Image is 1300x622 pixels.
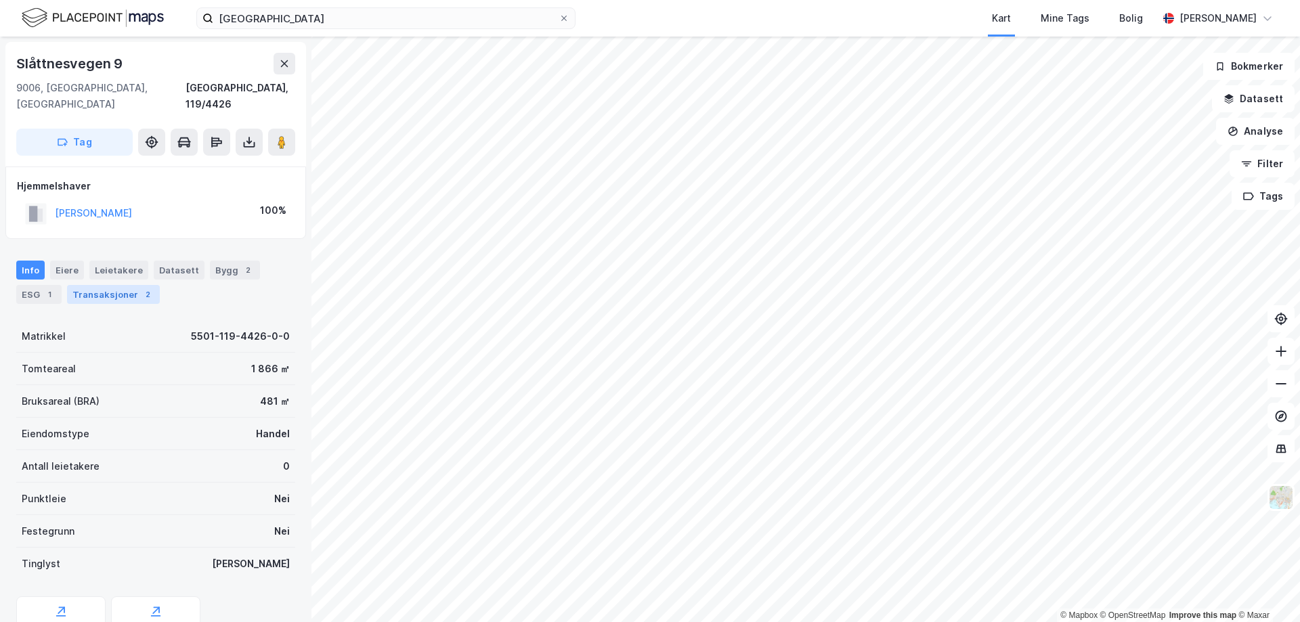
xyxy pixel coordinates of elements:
div: 1 [43,288,56,301]
div: Transaksjoner [67,285,160,304]
div: 9006, [GEOGRAPHIC_DATA], [GEOGRAPHIC_DATA] [16,80,186,112]
button: Datasett [1212,85,1295,112]
input: Søk på adresse, matrikkel, gårdeiere, leietakere eller personer [213,8,559,28]
div: 1 866 ㎡ [251,361,290,377]
iframe: Chat Widget [1232,557,1300,622]
div: Nei [274,523,290,539]
div: Slåttnesvegen 9 [16,53,125,74]
div: Punktleie [22,491,66,507]
div: 481 ㎡ [260,393,290,409]
div: [PERSON_NAME] [212,556,290,572]
div: Tinglyst [22,556,60,572]
div: Antall leietakere [22,458,100,474]
div: Kart [992,10,1011,26]
div: Festegrunn [22,523,74,539]
img: Z [1268,485,1294,510]
div: 100% [260,202,286,219]
button: Bokmerker [1203,53,1295,80]
button: Filter [1230,150,1295,177]
button: Tag [16,129,133,156]
div: Datasett [154,261,204,280]
div: Bygg [210,261,260,280]
div: Bruksareal (BRA) [22,393,100,409]
div: Eiendomstype [22,426,89,442]
div: Hjemmelshaver [17,178,295,194]
div: 5501-119-4426-0-0 [191,328,290,345]
div: Handel [256,426,290,442]
div: Nei [274,491,290,507]
div: Info [16,261,45,280]
div: Leietakere [89,261,148,280]
div: Mine Tags [1041,10,1089,26]
div: Bolig [1119,10,1143,26]
a: OpenStreetMap [1100,610,1166,620]
div: Eiere [50,261,84,280]
div: [GEOGRAPHIC_DATA], 119/4426 [186,80,295,112]
img: logo.f888ab2527a4732fd821a326f86c7f29.svg [22,6,164,30]
div: Kontrollprogram for chat [1232,557,1300,622]
button: Tags [1232,183,1295,210]
div: 2 [141,288,154,301]
div: Tomteareal [22,361,76,377]
div: ESG [16,285,62,304]
button: Analyse [1216,118,1295,145]
div: [PERSON_NAME] [1179,10,1257,26]
a: Mapbox [1060,610,1098,620]
div: 0 [283,458,290,474]
div: 2 [241,263,255,277]
div: Matrikkel [22,328,66,345]
a: Improve this map [1169,610,1236,620]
